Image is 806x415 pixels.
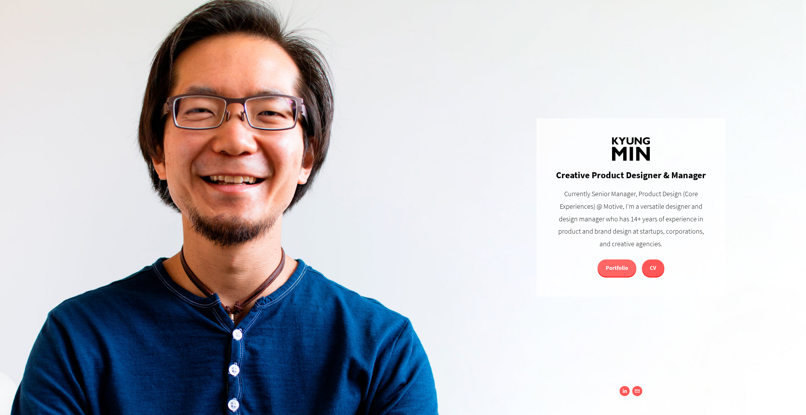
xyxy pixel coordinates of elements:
[612,137,650,169] img: ksm-logo-v4-with_bottom_padding.png
[632,386,642,396] a: kyung@kyungmin.com
[598,259,636,276] a: Portfolio
[555,188,707,250] p: Currently Senior Manager, Product Design (Core Experiences) @ Motive, I’m a versatile designer an...
[642,259,665,276] a: CV
[620,386,630,396] a: Kyung Min
[556,169,706,182] h1: Creative Product Designer & Manager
